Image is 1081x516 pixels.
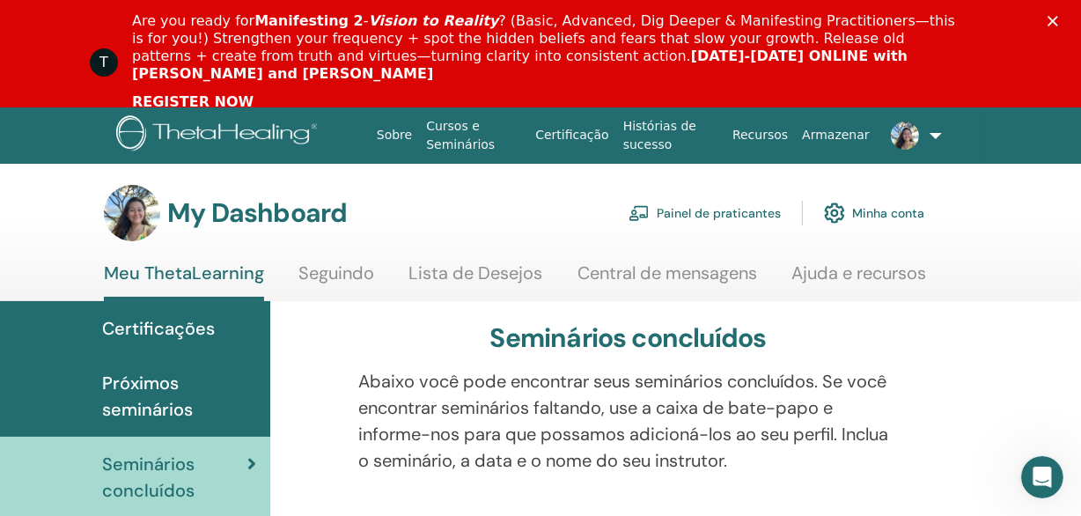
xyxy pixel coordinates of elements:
h3: Seminários concluídos [489,322,766,354]
a: Lista de Desejos [409,262,543,297]
a: Certificação [528,119,615,151]
h3: My Dashboard [167,197,347,229]
img: cog.svg [824,198,845,228]
a: Central de mensagens [577,262,757,297]
a: Armazenar [795,119,876,151]
div: Fechar [1048,16,1065,26]
a: Cursos e Seminários [419,110,528,161]
div: Profile image for ThetaHealing [90,48,118,77]
a: Seguindo [298,262,374,297]
span: Certificações [102,315,215,342]
a: REGISTER NOW [132,93,254,113]
p: Abaixo você pode encontrar seus seminários concluídos. Se você encontrar seminários faltando, use... [358,368,897,474]
b: Manifesting 2 [254,12,364,29]
img: default.jpg [104,185,160,241]
a: Painel de praticantes [629,194,781,232]
a: Meu ThetaLearning [104,262,264,301]
span: Próximos seminários [102,370,256,423]
img: chalkboard-teacher.svg [629,205,650,221]
a: Ajuda e recursos [791,262,926,297]
i: Vision to Reality [369,12,499,29]
a: Minha conta [824,194,924,232]
iframe: Intercom live chat [1021,456,1063,498]
a: Recursos [725,119,795,151]
b: [DATE]-[DATE] ONLINE with [PERSON_NAME] and [PERSON_NAME] [132,48,908,82]
div: Are you ready for - ? (Basic, Advanced, Dig Deeper & Manifesting Practitioners—this is for you!) ... [132,12,963,83]
img: default.jpg [891,122,919,150]
img: logo.png [116,115,324,155]
span: Seminários concluídos [102,451,247,504]
a: Sobre [370,119,419,151]
a: Histórias de sucesso [616,110,725,161]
